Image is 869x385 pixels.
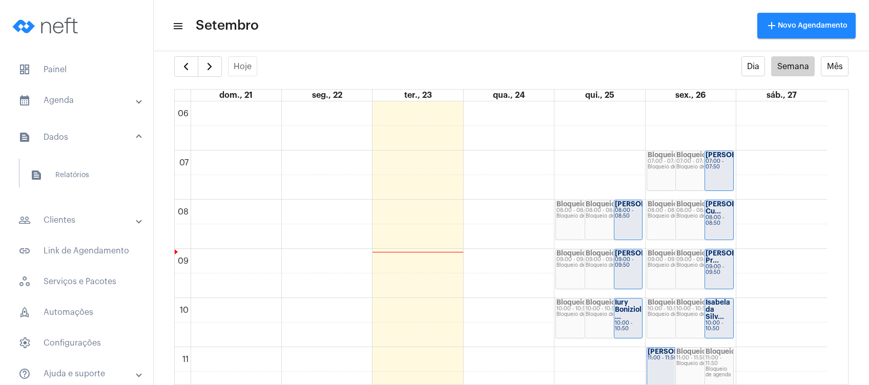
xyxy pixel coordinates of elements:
[615,257,642,268] div: 09:00 - 09:50
[586,257,642,263] div: 09:00 - 09:50
[648,164,704,170] div: Bloqueio de agenda
[18,275,31,288] span: sidenav icon
[676,263,732,268] div: Bloqueio de agenda
[10,331,143,355] span: Configurações
[556,208,612,213] div: 08:00 - 08:50
[310,90,344,101] a: 22 de setembro de 2025
[765,19,778,32] mat-icon: add
[615,250,678,256] strong: [PERSON_NAME]...
[586,201,615,207] strong: Bloqueio
[676,152,706,158] strong: Bloqueio
[706,348,735,355] strong: Bloqueio
[771,56,815,76] button: Semana
[176,207,191,217] div: 08
[648,355,704,361] div: 11:00 - 11:50
[706,264,733,275] div: 09:00 - 09:50
[18,306,31,318] span: sidenav icon
[706,355,733,367] div: 11:00 - 11:50
[676,257,732,263] div: 09:00 - 09:50
[676,312,732,317] div: Bloqueio de agenda
[18,368,137,380] mat-panel-title: Ajuda e suporte
[10,239,143,263] span: Link de Agendamento
[18,214,137,226] mat-panel-title: Clientes
[228,56,258,76] button: Hoje
[648,299,677,306] strong: Bloqueio
[648,263,704,268] div: Bloqueio de agenda
[6,121,153,154] mat-expansion-panel-header: sidenav iconDados
[676,299,706,306] strong: Bloqueio
[18,131,31,143] mat-icon: sidenav icon
[18,368,31,380] mat-icon: sidenav icon
[556,257,612,263] div: 09:00 - 09:50
[706,320,733,332] div: 10:00 - 10:50
[6,88,153,113] mat-expansion-panel-header: sidenav iconAgenda
[706,201,763,215] strong: [PERSON_NAME] Cu...
[10,300,143,325] span: Automações
[586,263,642,268] div: Bloqueio de agenda
[556,306,612,312] div: 10:00 - 10:50
[556,201,586,207] strong: Bloqueio
[648,312,704,317] div: Bloqueio de agenda
[676,348,706,355] strong: Bloqueio
[198,56,222,77] button: Próximo Semana
[648,306,704,312] div: 10:00 - 10:50
[648,213,704,219] div: Bloqueio de agenda
[402,90,434,101] a: 23 de setembro de 2025
[217,90,255,101] a: 21 de setembro de 2025
[18,94,31,106] mat-icon: sidenav icon
[586,312,642,317] div: Bloqueio de agenda
[706,299,730,320] strong: Isabela da Silv...
[556,263,612,268] div: Bloqueio de agenda
[176,109,191,118] div: 06
[706,250,763,264] strong: [PERSON_NAME] Pr...
[676,208,732,213] div: 08:00 - 08:50
[176,256,191,266] div: 09
[586,250,615,256] strong: Bloqueio
[757,13,856,38] button: Novo Agendamento
[6,154,153,202] div: sidenav iconDados
[18,131,137,143] mat-panel-title: Dados
[10,269,143,294] span: Serviços e Pacotes
[676,355,732,361] div: 11:00 - 11:50
[583,90,616,101] a: 25 de setembro de 2025
[648,348,711,355] strong: [PERSON_NAME]...
[673,90,708,101] a: 26 de setembro de 2025
[676,201,706,207] strong: Bloqueio
[556,299,586,306] strong: Bloqueio
[676,159,732,164] div: 07:00 - 07:50
[648,250,677,256] strong: Bloqueio
[178,306,191,315] div: 10
[765,22,847,29] span: Novo Agendamento
[18,63,31,76] span: sidenav icon
[196,17,259,34] span: Setembro
[18,214,31,226] mat-icon: sidenav icon
[676,164,732,170] div: Bloqueio de agenda
[648,201,677,207] strong: Bloqueio
[741,56,765,76] button: Dia
[586,299,615,306] strong: Bloqueio
[18,245,31,257] mat-icon: sidenav icon
[586,213,642,219] div: Bloqueio de agenda
[556,213,612,219] div: Bloqueio de agenda
[6,208,153,232] mat-expansion-panel-header: sidenav iconClientes
[177,158,191,167] div: 07
[676,213,732,219] div: Bloqueio de agenda
[18,337,31,349] span: sidenav icon
[556,312,612,317] div: Bloqueio de agenda
[706,152,769,158] strong: [PERSON_NAME]...
[676,306,732,312] div: 10:00 - 10:50
[676,361,732,367] div: Bloqueio de agenda
[180,355,191,364] div: 11
[18,94,137,106] mat-panel-title: Agenda
[556,250,586,256] strong: Bloqueio
[676,250,706,256] strong: Bloqueio
[764,90,799,101] a: 27 de setembro de 2025
[648,152,677,158] strong: Bloqueio
[22,163,130,187] span: Relatórios
[706,159,733,170] div: 07:00 - 07:50
[586,306,642,312] div: 10:00 - 10:50
[648,208,704,213] div: 08:00 - 08:50
[615,201,672,207] strong: [PERSON_NAME]
[8,5,85,46] img: logo-neft-novo-2.png
[491,90,527,101] a: 24 de setembro de 2025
